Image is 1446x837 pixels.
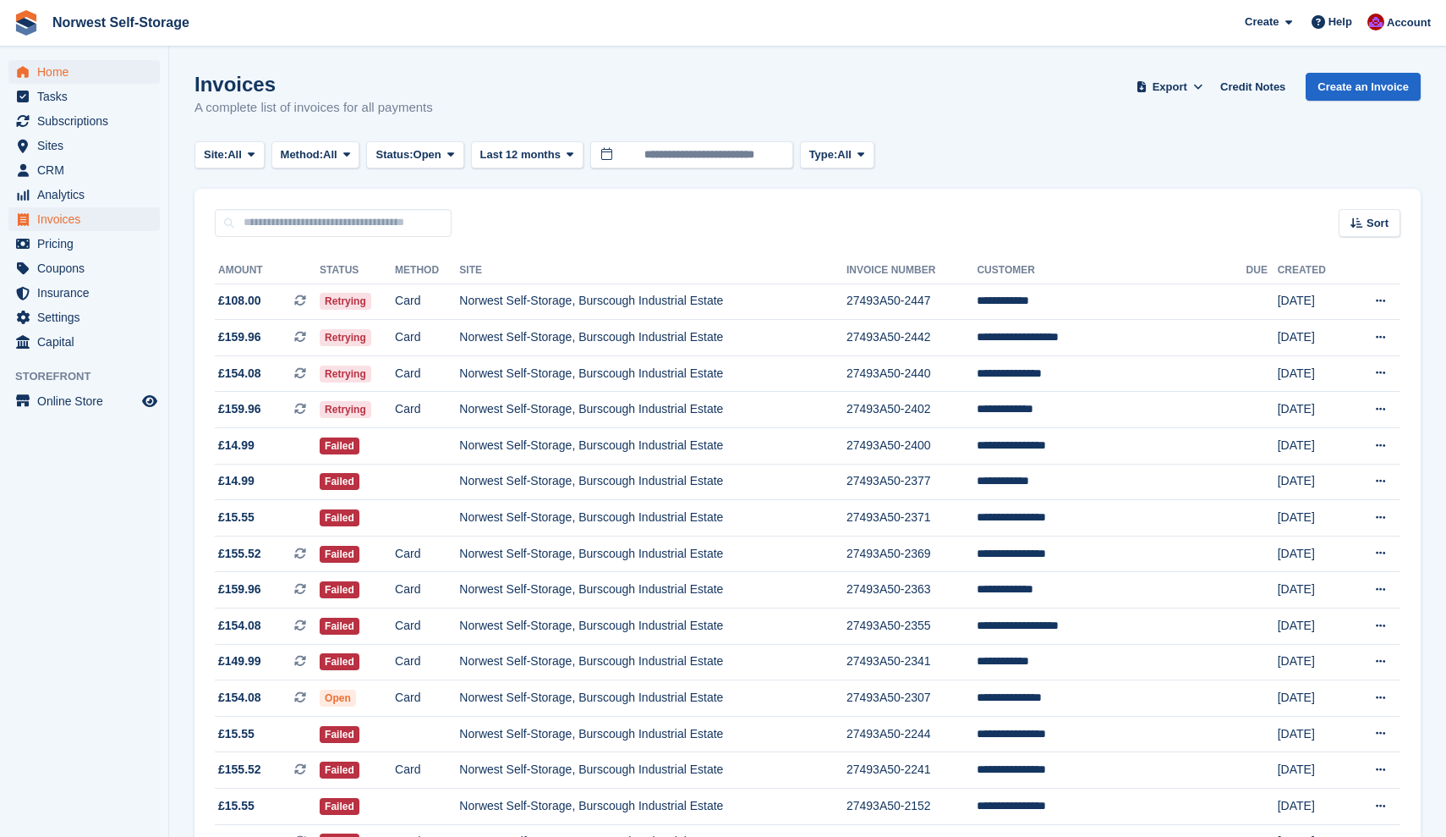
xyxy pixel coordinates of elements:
a: menu [8,183,160,206]
td: Norwest Self-Storage, Burscough Industrial Estate [459,355,846,392]
span: £159.96 [218,581,261,598]
td: Norwest Self-Storage, Burscough Industrial Estate [459,789,846,825]
span: Create [1245,14,1279,30]
td: Card [395,536,459,572]
th: Site [459,257,846,284]
button: Type: All [800,141,874,169]
td: 27493A50-2363 [846,572,977,608]
a: menu [8,158,160,182]
span: Help [1328,14,1352,30]
span: Home [37,60,139,84]
td: [DATE] [1278,752,1349,789]
button: Site: All [194,141,265,169]
span: Status: [375,146,413,163]
td: 27493A50-2241 [846,752,977,789]
span: Insurance [37,281,139,305]
p: A complete list of invoices for all payments [194,98,433,118]
span: Account [1387,14,1431,31]
span: All [227,146,242,163]
a: menu [8,60,160,84]
td: Norwest Self-Storage, Burscough Industrial Estate [459,644,846,680]
a: menu [8,207,160,231]
button: Method: All [271,141,360,169]
span: Invoices [37,207,139,231]
td: [DATE] [1278,500,1349,537]
td: Card [395,355,459,392]
span: Sort [1367,215,1388,232]
span: Retrying [320,366,371,383]
td: Norwest Self-Storage, Burscough Industrial Estate [459,536,846,572]
td: [DATE] [1278,608,1349,645]
td: 27493A50-2244 [846,716,977,752]
th: Status [320,257,395,284]
span: £159.96 [218,328,261,346]
a: menu [8,330,160,354]
span: Capital [37,330,139,354]
span: Failed [320,762,359,779]
span: Open [320,690,356,707]
th: Due [1246,257,1278,284]
span: Failed [320,618,359,635]
td: [DATE] [1278,716,1349,752]
td: Norwest Self-Storage, Burscough Industrial Estate [459,464,846,500]
span: Storefront [15,368,168,385]
td: [DATE] [1278,320,1349,356]
td: Norwest Self-Storage, Burscough Industrial Estate [459,680,846,717]
span: £155.52 [218,761,261,779]
span: Last 12 months [480,146,561,163]
span: £159.96 [218,400,261,418]
span: £15.55 [218,797,255,815]
td: 27493A50-2341 [846,644,977,680]
span: Open [414,146,441,163]
td: 27493A50-2152 [846,789,977,825]
span: £15.55 [218,509,255,526]
span: Retrying [320,401,371,418]
span: £154.08 [218,617,261,635]
span: £15.55 [218,725,255,743]
td: Card [395,644,459,680]
button: Export [1132,73,1207,101]
span: CRM [37,158,139,182]
span: Failed [320,509,359,526]
td: Card [395,572,459,608]
td: Norwest Self-Storage, Burscough Industrial Estate [459,572,846,608]
td: Card [395,752,459,789]
td: [DATE] [1278,680,1349,717]
span: Subscriptions [37,109,139,133]
span: Export [1153,79,1187,96]
span: £14.99 [218,472,255,490]
td: 27493A50-2400 [846,428,977,465]
button: Status: Open [366,141,463,169]
span: £154.08 [218,365,261,383]
td: [DATE] [1278,284,1349,320]
td: Norwest Self-Storage, Burscough Industrial Estate [459,320,846,356]
span: Failed [320,581,359,598]
a: Credit Notes [1213,73,1292,101]
span: £108.00 [218,292,261,310]
a: Norwest Self-Storage [46,8,196,36]
span: Retrying [320,329,371,346]
img: Daniel Grensinger [1367,14,1384,30]
span: Failed [320,653,359,670]
th: Created [1278,257,1349,284]
a: menu [8,306,160,329]
th: Amount [215,257,320,284]
span: Analytics [37,183,139,206]
td: [DATE] [1278,392,1349,428]
span: All [837,146,852,163]
td: Norwest Self-Storage, Burscough Industrial Estate [459,284,846,320]
td: Norwest Self-Storage, Burscough Industrial Estate [459,500,846,537]
a: menu [8,389,160,413]
span: Site: [204,146,227,163]
span: Tasks [37,85,139,108]
a: menu [8,109,160,133]
td: 27493A50-2369 [846,536,977,572]
td: Card [395,392,459,428]
a: menu [8,85,160,108]
td: [DATE] [1278,644,1349,680]
span: £154.08 [218,689,261,707]
span: £14.99 [218,437,255,454]
td: 27493A50-2371 [846,500,977,537]
td: Norwest Self-Storage, Burscough Industrial Estate [459,608,846,645]
a: menu [8,256,160,280]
